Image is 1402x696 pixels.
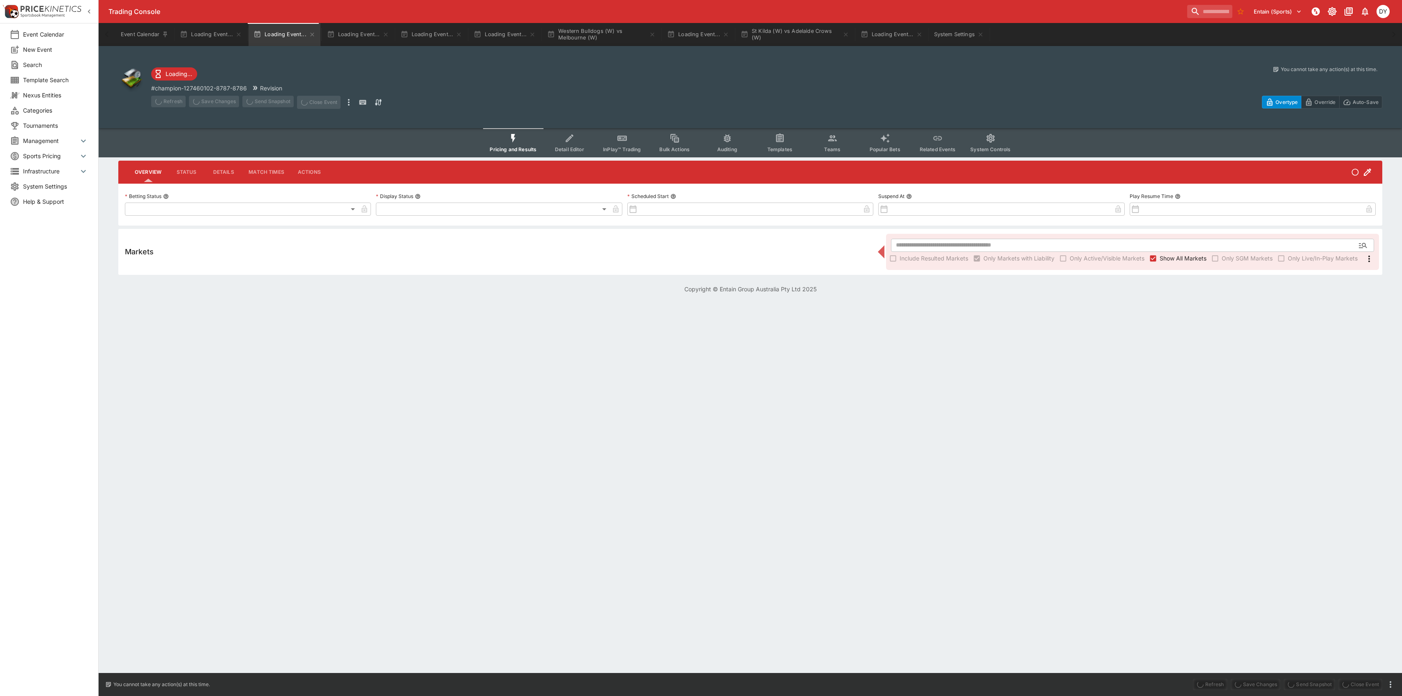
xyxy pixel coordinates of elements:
[23,152,78,160] span: Sports Pricing
[2,3,19,20] img: PriceKinetics Logo
[118,66,145,92] img: other.png
[21,6,81,12] img: PriceKinetics
[983,254,1054,263] span: Only Markets with Liability
[1353,98,1379,106] p: Auto-Save
[970,146,1011,152] span: System Controls
[242,162,291,182] button: Match Times
[125,247,154,256] h5: Markets
[23,30,88,39] span: Event Calendar
[108,7,1184,16] div: Trading Console
[23,121,88,130] span: Tournaments
[1339,96,1382,108] button: Auto-Save
[1341,4,1356,19] button: Documentation
[260,84,282,92] p: Revision
[1386,680,1395,689] button: more
[249,23,320,46] button: Loading Event...
[1358,4,1372,19] button: Notifications
[23,197,88,206] span: Help & Support
[1262,96,1301,108] button: Overtype
[1356,238,1370,253] button: Open
[900,254,968,263] span: Include Resulted Markets
[175,23,247,46] button: Loading Event...
[151,84,247,92] p: Copy To Clipboard
[1308,4,1323,19] button: NOT Connected to PK
[99,285,1402,293] p: Copyright © Entain Group Australia Pty Ltd 2025
[1130,193,1173,200] p: Play Resume Time
[555,146,584,152] span: Detail Editor
[23,136,78,145] span: Management
[906,194,912,199] button: Suspend At
[717,146,737,152] span: Auditing
[1187,5,1232,18] input: search
[870,146,900,152] span: Popular Bets
[1234,5,1247,18] button: No Bookmarks
[21,14,65,17] img: Sportsbook Management
[1301,96,1339,108] button: Override
[1249,5,1307,18] button: Select Tenant
[659,146,690,152] span: Bulk Actions
[627,193,669,200] p: Scheduled Start
[736,23,854,46] button: St Kilda (W) vs Adelaide Crows (W)
[116,23,173,46] button: Event Calendar
[1325,4,1340,19] button: Toggle light/dark mode
[23,76,88,84] span: Template Search
[1374,2,1392,21] button: dylan.brown
[1377,5,1390,18] div: dylan.brown
[166,69,192,78] p: Loading...
[23,45,88,54] span: New Event
[23,91,88,99] span: Nexus Entities
[1275,98,1298,106] p: Overtype
[1281,66,1377,73] p: You cannot take any action(s) at this time.
[1364,254,1374,264] svg: More
[662,23,734,46] button: Loading Event...
[23,167,78,175] span: Infrastructure
[163,194,169,199] button: Betting Status
[125,193,161,200] p: Betting Status
[23,182,88,191] span: System Settings
[1288,254,1358,263] span: Only Live/In-Play Markets
[1315,98,1335,106] p: Override
[376,193,413,200] p: Display Status
[168,162,205,182] button: Status
[23,60,88,69] span: Search
[856,23,928,46] button: Loading Event...
[670,194,676,199] button: Scheduled Start
[396,23,467,46] button: Loading Event...
[128,162,168,182] button: Overview
[415,194,421,199] button: Display Status
[113,681,210,688] p: You cannot take any action(s) at this time.
[878,193,905,200] p: Suspend At
[767,146,792,152] span: Templates
[291,162,328,182] button: Actions
[490,146,536,152] span: Pricing and Results
[344,96,354,109] button: more
[1070,254,1144,263] span: Only Active/Visible Markets
[1222,254,1273,263] span: Only SGM Markets
[23,106,88,115] span: Categories
[322,23,394,46] button: Loading Event...
[603,146,641,152] span: InPlay™ Trading
[1175,194,1181,199] button: Play Resume Time
[542,23,661,46] button: Western Bulldogs (W) vs Melbourne (W)
[483,128,1017,157] div: Event type filters
[920,146,955,152] span: Related Events
[824,146,840,152] span: Teams
[1160,254,1206,263] span: Show All Markets
[469,23,541,46] button: Loading Event...
[929,23,989,46] button: System Settings
[205,162,242,182] button: Details
[1262,96,1382,108] div: Start From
